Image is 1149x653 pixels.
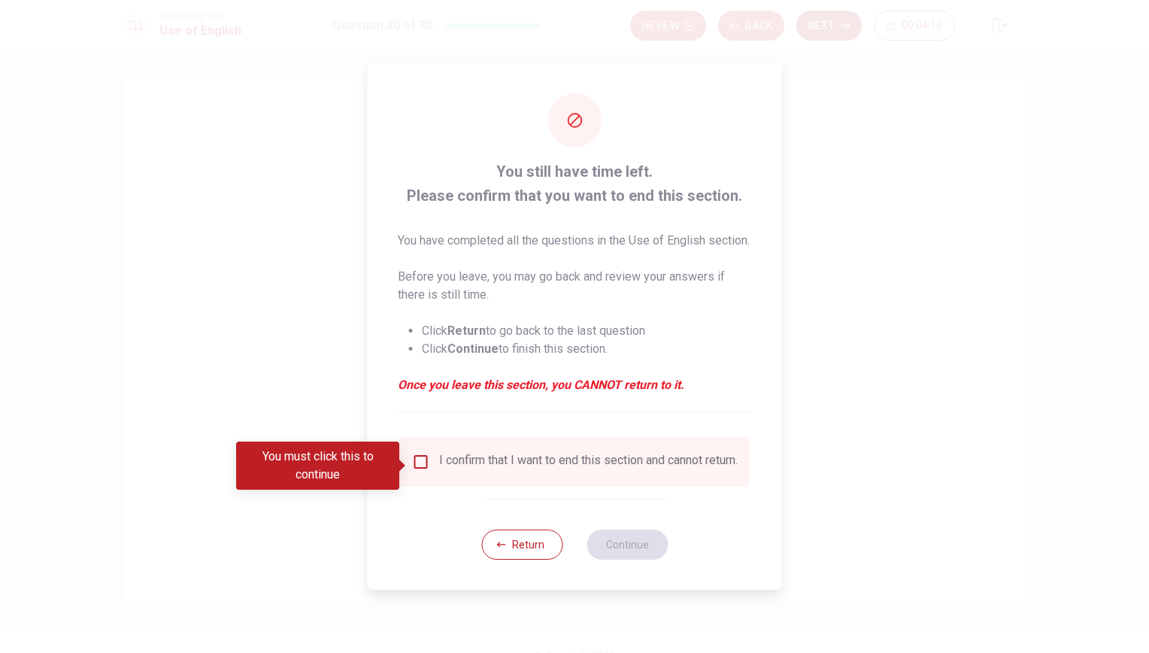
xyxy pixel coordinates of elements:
li: Click to go back to the last question [422,322,752,340]
p: You have completed all the questions in the Use of English section. [398,232,752,250]
div: You must click this to continue [236,442,399,490]
strong: Return [447,323,486,338]
p: Before you leave, you may go back and review your answers if there is still time. [398,268,752,304]
li: Click to finish this section. [422,340,752,358]
div: I confirm that I want to end this section and cannot return. [439,453,738,471]
strong: Continue [447,342,499,356]
button: Continue [587,530,668,560]
span: You must click this to continue [412,453,430,471]
button: Return [481,530,562,560]
span: You still have time left. Please confirm that you want to end this section. [398,159,752,208]
em: Once you leave this section, you CANNOT return to it. [398,376,752,394]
